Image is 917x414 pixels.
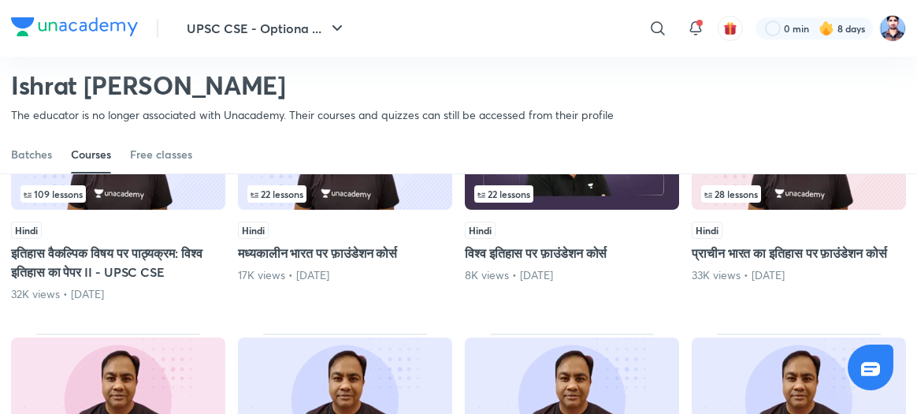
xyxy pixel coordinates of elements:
div: infocontainer [247,185,443,203]
div: 17K views • 1 year ago [238,267,452,283]
span: 109 lessons [24,189,83,199]
a: Batches [11,136,52,173]
button: UPSC CSE - Optiona ... [177,13,356,44]
span: 28 lessons [704,189,758,199]
img: Irfan Qurashi [879,15,906,42]
div: विश्व इतिहास पर फ़ाउंडेशन कोर्स [465,83,679,302]
div: infosection [20,185,216,203]
p: The educator is no longer associated with Unacademy. Their courses and quizzes can still be acces... [11,107,614,123]
div: infocontainer [701,185,897,203]
span: Hindi [11,222,42,239]
div: left [474,185,670,203]
div: infosection [474,185,670,203]
img: avatar [723,21,737,35]
span: Hindi [238,222,269,239]
div: infosection [247,185,443,203]
div: left [247,185,443,203]
div: left [20,185,216,203]
img: Company Logo [11,17,138,36]
h5: मध्यकालीन भारत पर फ़ाउंडेशन कोर्स [238,244,452,263]
span: Hindi [465,222,496,239]
a: Courses [71,136,111,173]
h2: Ishrat [PERSON_NAME] [11,69,614,101]
span: 22 lessons [251,189,303,199]
div: 33K views • 2 years ago [692,267,906,283]
div: प्राचीन भारत का इतिहास पर फ़ाउंडेशन कोर्स [692,83,906,302]
div: infocontainer [474,185,670,203]
img: streak [819,21,834,36]
button: avatar [718,16,743,41]
div: इतिहास वैकल्पिक विषय पर पाठ्यक्रम: विश्व इतिहास का पेपर II - UPSC CSE [11,83,225,302]
a: Free classes [130,136,192,173]
h5: इतिहास वैकल्पिक विषय पर पाठ्यक्रम: विश्व इतिहास का पेपर II - UPSC CSE [11,244,225,282]
h5: प्राचीन भारत का इतिहास पर फ़ाउंडेशन कोर्स [692,244,906,263]
div: 8K views • 2 years ago [465,267,679,283]
div: left [701,185,897,203]
span: Hindi [692,222,722,239]
a: Company Logo [11,17,138,40]
span: 22 lessons [477,189,530,199]
div: Batches [11,147,52,162]
div: infosection [701,185,897,203]
div: Free classes [130,147,192,162]
div: मध्यकालीन भारत पर फ़ाउंडेशन कोर्स [238,83,452,302]
div: Courses [71,147,111,162]
h5: विश्व इतिहास पर फ़ाउंडेशन कोर्स [465,244,679,263]
div: infocontainer [20,185,216,203]
div: 32K views • 1 year ago [11,286,225,302]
